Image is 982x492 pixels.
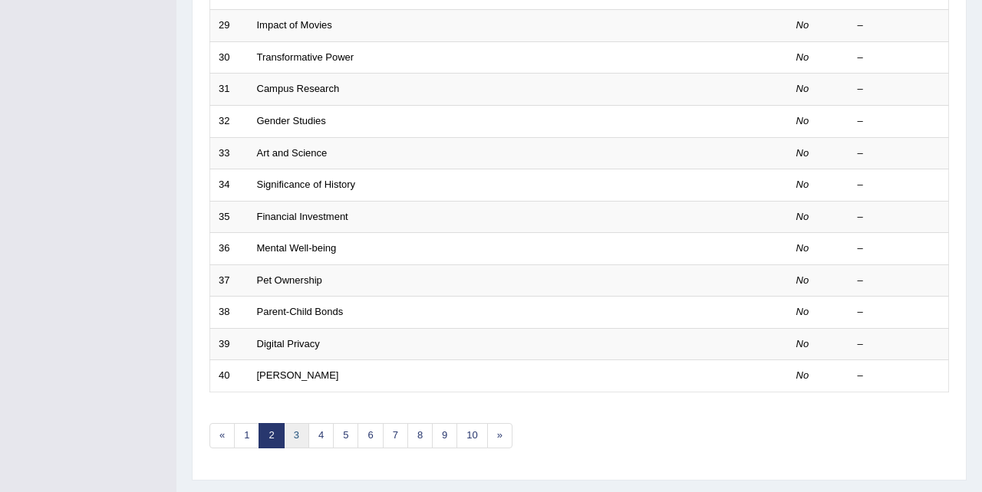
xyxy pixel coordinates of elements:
em: No [796,211,809,222]
a: Campus Research [257,83,340,94]
td: 39 [210,328,249,360]
a: Art and Science [257,147,328,159]
td: 32 [210,105,249,137]
em: No [796,179,809,190]
a: Impact of Movies [257,19,332,31]
a: 7 [383,423,408,448]
em: No [796,338,809,349]
a: 4 [308,423,334,448]
td: 36 [210,233,249,265]
div: – [858,337,941,352]
a: 10 [456,423,487,448]
a: 2 [259,423,284,448]
td: 38 [210,297,249,329]
a: 3 [284,423,309,448]
a: Parent-Child Bonds [257,306,344,317]
em: No [796,242,809,254]
div: – [858,82,941,97]
div: – [858,51,941,65]
div: – [858,18,941,33]
div: – [858,114,941,129]
div: – [858,210,941,225]
div: – [858,146,941,161]
div: – [858,274,941,288]
td: 35 [210,201,249,233]
td: 29 [210,10,249,42]
a: 1 [234,423,259,448]
em: No [796,19,809,31]
a: [PERSON_NAME] [257,369,339,381]
a: Significance of History [257,179,356,190]
td: 30 [210,41,249,74]
a: Mental Well-being [257,242,337,254]
td: 31 [210,74,249,106]
a: Pet Ownership [257,274,322,286]
em: No [796,83,809,94]
div: – [858,305,941,320]
a: 9 [432,423,457,448]
em: No [796,306,809,317]
div: – [858,178,941,192]
em: No [796,147,809,159]
a: » [487,423,512,448]
a: « [209,423,235,448]
td: 37 [210,264,249,297]
td: 33 [210,137,249,169]
em: No [796,115,809,126]
div: – [858,241,941,256]
td: 40 [210,360,249,392]
a: Gender Studies [257,115,326,126]
a: Transformative Power [257,51,354,63]
a: 6 [358,423,383,448]
em: No [796,274,809,286]
a: 5 [333,423,358,448]
div: – [858,369,941,383]
em: No [796,51,809,63]
a: Financial Investment [257,211,348,222]
em: No [796,369,809,381]
a: 8 [407,423,433,448]
a: Digital Privacy [257,338,320,349]
td: 34 [210,169,249,202]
